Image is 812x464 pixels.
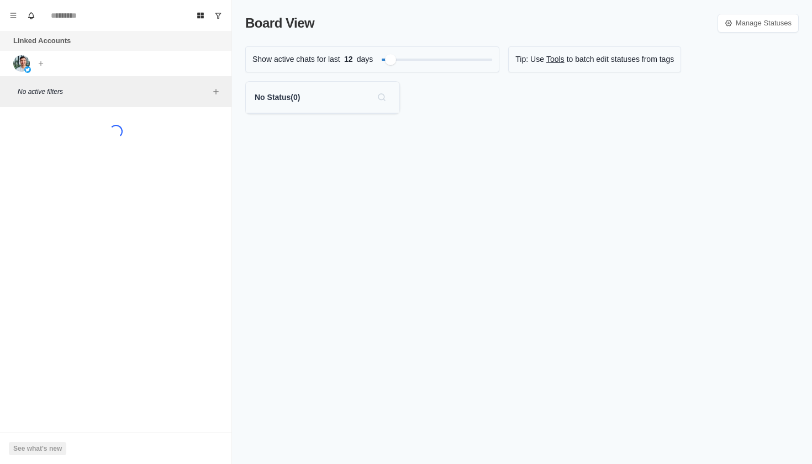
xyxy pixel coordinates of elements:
[718,14,799,33] a: Manage Statuses
[13,55,30,72] img: picture
[13,35,71,46] p: Linked Accounts
[255,92,300,103] p: No Status ( 0 )
[9,442,66,455] button: See what's new
[340,54,357,65] span: 12
[357,54,373,65] p: days
[245,13,314,33] p: Board View
[192,7,209,24] button: Board View
[209,85,223,98] button: Add filters
[546,54,565,65] a: Tools
[515,54,544,65] p: Tip: Use
[385,54,396,65] div: Filter by activity days
[373,88,391,106] button: Search
[252,54,340,65] p: Show active chats for last
[22,7,40,24] button: Notifications
[18,87,209,97] p: No active filters
[24,66,31,73] img: picture
[567,54,674,65] p: to batch edit statuses from tags
[209,7,227,24] button: Show unread conversations
[34,57,48,70] button: Add account
[4,7,22,24] button: Menu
